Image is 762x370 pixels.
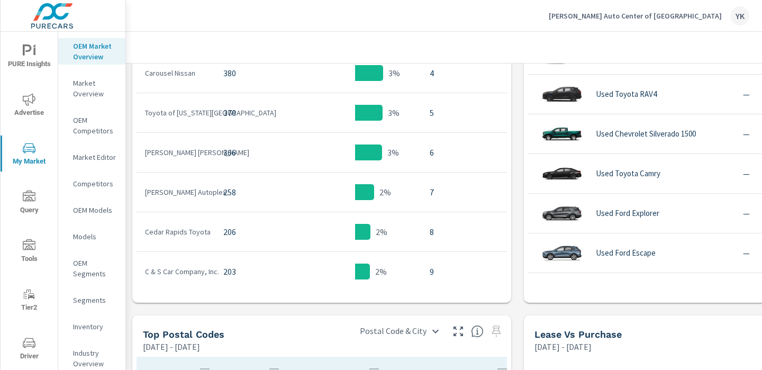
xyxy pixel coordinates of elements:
[4,239,55,265] span: Tools
[353,322,446,340] div: Postal Code & City
[541,237,583,269] img: glamour
[58,176,125,192] div: Competitors
[145,68,206,78] p: Carousel Nissan
[430,106,518,119] p: 5
[145,147,206,158] p: [PERSON_NAME] [PERSON_NAME]
[73,205,117,215] p: OEM Models
[541,118,583,150] img: glamour
[58,255,125,282] div: OEM Segments
[58,229,125,245] div: Models
[379,186,391,198] p: 2%
[223,225,280,238] p: 206
[223,186,280,198] p: 258
[450,323,467,340] button: Make Fullscreen
[4,44,55,70] span: PURE Insights
[541,197,583,229] img: glamour
[58,112,125,139] div: OEM Competitors
[145,266,206,277] p: C & S Car Company, Inc.
[430,225,518,238] p: 8
[73,115,117,136] p: OEM Competitors
[541,277,583,309] img: glamour
[58,319,125,335] div: Inventory
[4,288,55,314] span: Tier2
[4,337,55,363] span: Driver
[596,169,660,178] p: Used Toyota Camry
[145,187,206,197] p: [PERSON_NAME] Autoplex
[596,129,696,139] p: Used Chevrolet Silverado 1500
[145,107,206,118] p: Toyota of [US_STATE][GEOGRAPHIC_DATA]
[388,106,400,119] p: 3%
[430,265,518,278] p: 9
[430,146,518,159] p: 6
[488,323,505,340] span: Select a preset date range to save this widget
[430,67,518,79] p: 4
[73,321,117,332] p: Inventory
[596,89,657,99] p: Used Toyota RAV4
[541,78,583,110] img: glamour
[549,11,722,21] p: [PERSON_NAME] Auto Center of [GEOGRAPHIC_DATA]
[223,106,280,119] p: 370
[223,265,280,278] p: 203
[534,340,592,353] p: [DATE] - [DATE]
[541,158,583,189] img: glamour
[73,41,117,62] p: OEM Market Overview
[730,6,749,25] div: YK
[73,348,117,369] p: Industry Overview
[430,186,518,198] p: 7
[58,292,125,308] div: Segments
[73,258,117,279] p: OEM Segments
[58,75,125,102] div: Market Overview
[73,78,117,99] p: Market Overview
[596,248,656,258] p: Used Ford Escape
[58,202,125,218] div: OEM Models
[4,191,55,216] span: Query
[223,146,280,159] p: 366
[143,329,224,340] h5: Top Postal Codes
[145,227,206,237] p: Cedar Rapids Toyota
[73,295,117,305] p: Segments
[376,225,387,238] p: 2%
[471,325,484,338] span: Top Postal Codes shows you how you rank, in terms of sales, to other dealerships in your market. ...
[4,142,55,168] span: My Market
[73,152,117,163] p: Market Editor
[596,209,659,218] p: Used Ford Explorer
[4,93,55,119] span: Advertise
[73,231,117,242] p: Models
[73,178,117,189] p: Competitors
[375,265,387,278] p: 2%
[58,38,125,65] div: OEM Market Overview
[143,340,200,353] p: [DATE] - [DATE]
[387,146,399,159] p: 3%
[58,149,125,165] div: Market Editor
[388,67,400,79] p: 3%
[223,67,280,79] p: 380
[534,329,622,340] h5: Lease vs Purchase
